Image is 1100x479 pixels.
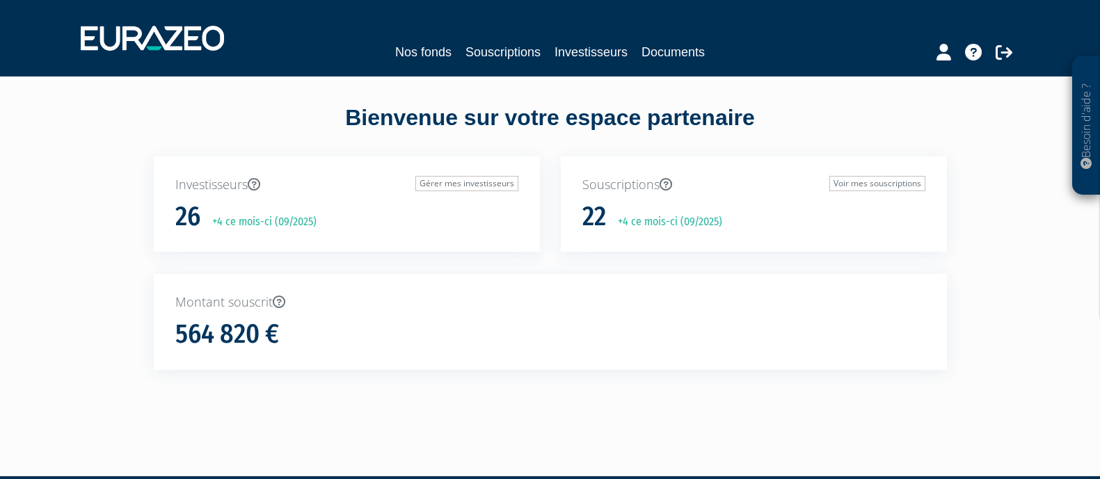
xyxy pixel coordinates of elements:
[582,202,606,232] h1: 22
[81,26,224,51] img: 1732889491-logotype_eurazeo_blanc_rvb.png
[175,293,925,311] p: Montant souscrit
[641,42,705,62] a: Documents
[395,42,452,62] a: Nos fonds
[415,176,518,191] a: Gérer mes investisseurs
[175,202,200,232] h1: 26
[175,320,279,349] h1: 564 820 €
[608,214,722,230] p: +4 ce mois-ci (09/2025)
[143,102,957,156] div: Bienvenue sur votre espace partenaire
[202,214,317,230] p: +4 ce mois-ci (09/2025)
[1078,63,1094,188] p: Besoin d'aide ?
[465,42,541,62] a: Souscriptions
[829,176,925,191] a: Voir mes souscriptions
[582,176,925,194] p: Souscriptions
[175,176,518,194] p: Investisseurs
[555,42,628,62] a: Investisseurs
